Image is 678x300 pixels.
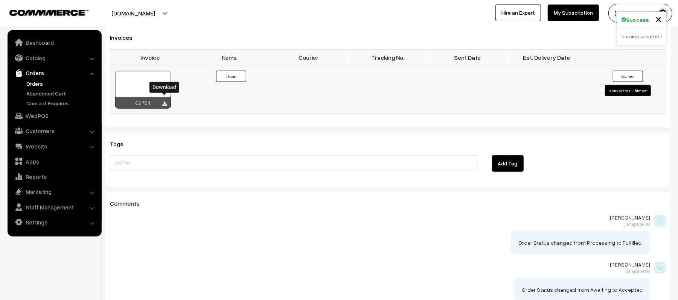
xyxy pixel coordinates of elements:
span: [DATE] 08:35 AM [625,222,650,227]
div: 02754 [115,97,171,109]
a: Contact Enquires [24,99,99,107]
a: Hire an Expert [495,5,541,21]
a: Orders [9,66,99,80]
th: Tracking No. [348,49,428,66]
span: Invoices [110,34,142,41]
a: Catalog [9,51,99,65]
a: Reports [9,170,99,183]
div: Invoice created ! [617,28,666,45]
span: U [654,215,666,227]
a: Customers [9,124,99,138]
span: U [654,262,666,274]
th: Courier [269,49,348,66]
span: [DATE] 08:34 AM [625,269,650,274]
p: Order Status changed from Processing to Fulfilled. [518,239,643,247]
span: Comments [110,200,149,207]
th: Invoice [110,49,190,66]
button: Close [655,13,662,24]
th: Sent Date [428,49,507,66]
a: Marketing [9,185,99,198]
p: [PERSON_NAME] [110,215,650,221]
button: [DOMAIN_NAME] [85,4,181,23]
span: Tags [110,140,133,148]
th: Est. Delivery Date [507,49,587,66]
span: × [655,12,662,26]
a: Apps [9,155,99,168]
a: Website [9,139,99,153]
input: Add Tag [110,155,477,170]
a: My Subscription [548,5,599,21]
a: WebPOS [9,109,99,123]
a: COMMMERCE [9,8,75,17]
button: 1 Item [216,71,246,82]
button: Cancel [613,71,643,82]
p: [PERSON_NAME] [110,262,650,268]
a: Dashboard [9,36,99,49]
button: Add Tag [492,155,524,172]
a: Orders [24,80,99,88]
th: Items [189,49,269,66]
a: Settings [9,215,99,229]
button: [PERSON_NAME] [608,4,672,23]
strong: Success [626,16,649,24]
button: Convert to Fulfilment [605,85,651,96]
img: user [657,8,669,19]
a: Staff Management [9,200,99,214]
div: Download [149,82,179,93]
a: Abandoned Cart [24,89,99,97]
img: COMMMERCE [9,10,88,15]
p: Order Status changed from Awaiting to Accepted [522,286,643,294]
